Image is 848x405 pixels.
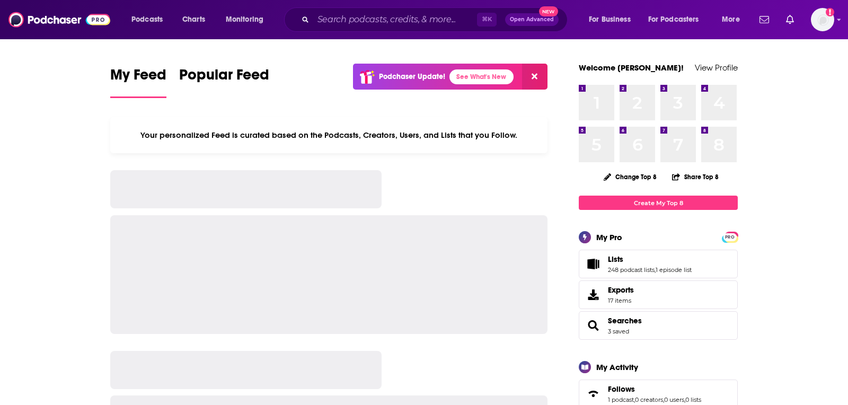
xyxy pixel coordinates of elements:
span: More [722,12,740,27]
button: open menu [218,11,277,28]
span: , [663,396,664,403]
span: Lists [608,254,623,264]
a: View Profile [695,63,738,73]
a: PRO [723,233,736,241]
span: 17 items [608,297,634,304]
span: For Business [589,12,631,27]
button: open menu [641,11,714,28]
a: 0 users [664,396,684,403]
div: My Pro [596,232,622,242]
a: Charts [175,11,211,28]
span: , [634,396,635,403]
img: Podchaser - Follow, Share and Rate Podcasts [8,10,110,30]
span: Exports [582,287,604,302]
div: Search podcasts, credits, & more... [294,7,578,32]
span: Monitoring [226,12,263,27]
span: , [684,396,685,403]
a: Searches [608,316,642,325]
span: Podcasts [131,12,163,27]
svg: Add a profile image [826,8,834,16]
a: Exports [579,280,738,309]
input: Search podcasts, credits, & more... [313,11,477,28]
span: My Feed [110,66,166,90]
a: See What's New [449,69,514,84]
span: Searches [579,311,738,340]
span: Charts [182,12,205,27]
span: Open Advanced [510,17,554,22]
img: User Profile [811,8,834,31]
span: Lists [579,250,738,278]
button: open menu [714,11,753,28]
button: Show profile menu [811,8,834,31]
a: Create My Top 8 [579,196,738,210]
a: Searches [582,318,604,333]
div: My Activity [596,362,638,372]
a: 248 podcast lists [608,266,655,274]
a: Popular Feed [179,66,269,98]
a: Lists [582,257,604,271]
p: Podchaser Update! [379,72,445,81]
button: Change Top 8 [597,170,663,183]
a: Follows [582,386,604,401]
span: Exports [608,285,634,295]
span: For Podcasters [648,12,699,27]
a: 0 creators [635,396,663,403]
button: Share Top 8 [672,166,719,187]
span: Follows [608,384,635,394]
span: New [539,6,558,16]
button: Open AdvancedNew [505,13,559,26]
a: Welcome [PERSON_NAME]! [579,63,684,73]
a: 1 episode list [656,266,692,274]
a: 1 podcast [608,396,634,403]
a: Show notifications dropdown [755,11,773,29]
a: My Feed [110,66,166,98]
span: Logged in as TeemsPR [811,8,834,31]
button: open menu [124,11,176,28]
a: Lists [608,254,692,264]
a: Follows [608,384,701,394]
a: 0 lists [685,396,701,403]
a: 3 saved [608,328,629,335]
span: ⌘ K [477,13,497,27]
a: Show notifications dropdown [782,11,798,29]
button: open menu [581,11,644,28]
span: Popular Feed [179,66,269,90]
span: , [655,266,656,274]
div: Your personalized Feed is curated based on the Podcasts, Creators, Users, and Lists that you Follow. [110,117,547,153]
